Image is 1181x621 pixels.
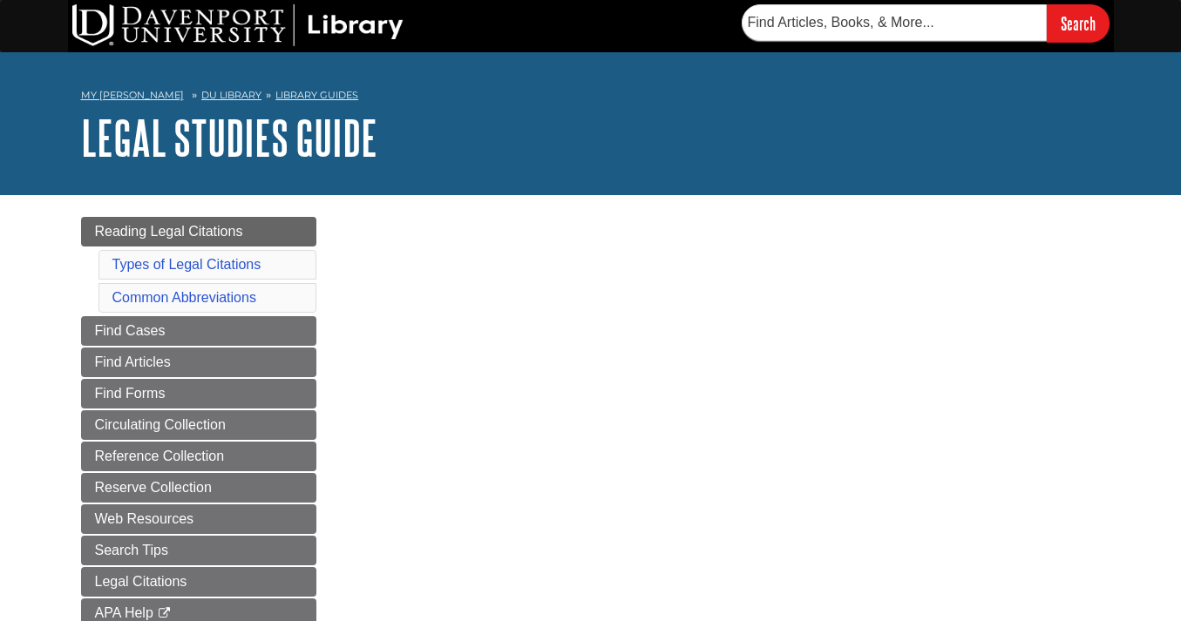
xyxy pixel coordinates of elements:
[95,480,212,495] span: Reserve Collection
[95,605,153,620] span: APA Help
[742,4,1110,42] form: Searches DU Library's articles, books, and more
[95,511,194,526] span: Web Resources
[742,4,1047,41] input: Find Articles, Books, & More...
[81,504,316,534] a: Web Resources
[81,348,316,377] a: Find Articles
[81,88,184,103] a: My [PERSON_NAME]
[95,386,166,401] span: Find Forms
[95,449,225,463] span: Reference Collection
[81,473,316,503] a: Reserve Collection
[95,574,187,589] span: Legal Citations
[157,608,172,619] i: This link opens in a new window
[72,4,404,46] img: DU Library
[81,410,316,440] a: Circulating Collection
[81,536,316,565] a: Search Tips
[95,224,243,239] span: Reading Legal Citations
[275,89,358,101] a: Library Guides
[95,323,166,338] span: Find Cases
[81,379,316,408] a: Find Forms
[112,257,261,272] a: Types of Legal Citations
[95,543,168,557] span: Search Tips
[81,111,377,165] a: Legal Studies Guide
[1047,4,1110,42] input: Search
[81,316,316,346] a: Find Cases
[81,442,316,471] a: Reference Collection
[81,84,1101,111] nav: breadcrumb
[81,567,316,597] a: Legal Citations
[112,290,256,305] a: Common Abbreviations
[95,354,171,369] span: Find Articles
[81,217,316,246] a: Reading Legal Citations
[95,417,226,432] span: Circulating Collection
[201,89,261,101] a: DU Library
